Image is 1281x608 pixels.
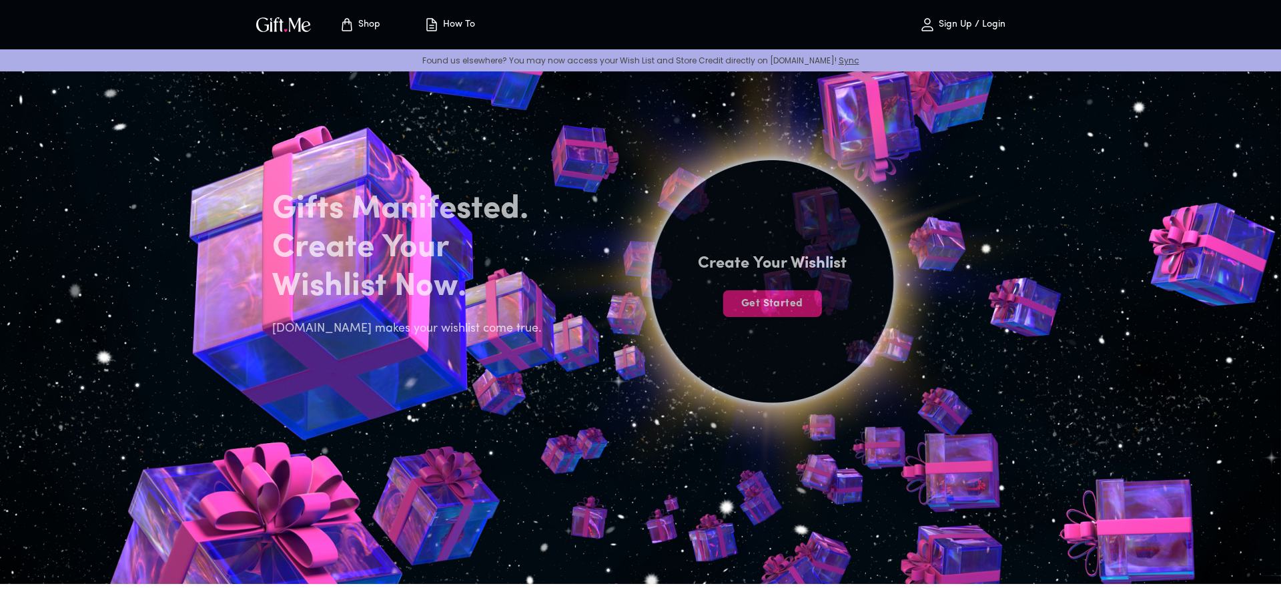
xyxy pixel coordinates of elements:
[323,3,396,46] button: Store page
[11,55,1270,66] p: Found us elsewhere? You may now access your Wish List and Store Credit directly on [DOMAIN_NAME]!
[839,55,859,66] a: Sync
[440,19,475,31] p: How To
[723,296,821,311] span: Get Started
[272,320,550,338] h6: [DOMAIN_NAME] makes your wishlist come true.
[424,17,440,33] img: how-to.svg
[935,19,1005,31] p: Sign Up / Login
[272,268,550,306] h2: Wishlist Now.
[412,3,486,46] button: How To
[254,15,314,34] img: GiftMe Logo
[355,19,380,31] p: Shop
[472,11,1072,581] img: hero_sun.png
[272,229,550,268] h2: Create Your
[252,17,315,33] button: GiftMe Logo
[698,253,847,274] h4: Create Your Wishlist
[895,3,1029,46] button: Sign Up / Login
[723,290,821,317] button: Get Started
[272,190,550,229] h2: Gifts Manifested.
